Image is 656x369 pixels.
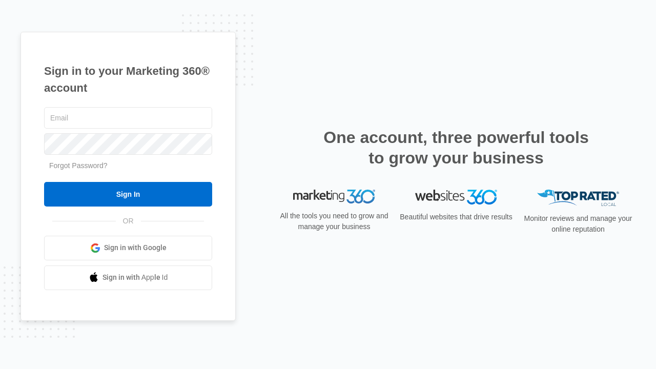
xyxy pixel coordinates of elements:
[104,242,167,253] span: Sign in with Google
[49,161,108,170] a: Forgot Password?
[399,212,514,222] p: Beautiful websites that drive results
[415,190,497,204] img: Websites 360
[320,127,592,168] h2: One account, three powerful tools to grow your business
[44,236,212,260] a: Sign in with Google
[102,272,168,283] span: Sign in with Apple Id
[537,190,619,207] img: Top Rated Local
[44,63,212,96] h1: Sign in to your Marketing 360® account
[44,107,212,129] input: Email
[293,190,375,204] img: Marketing 360
[277,211,392,232] p: All the tools you need to grow and manage your business
[44,182,212,207] input: Sign In
[116,216,141,227] span: OR
[521,213,635,235] p: Monitor reviews and manage your online reputation
[44,265,212,290] a: Sign in with Apple Id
